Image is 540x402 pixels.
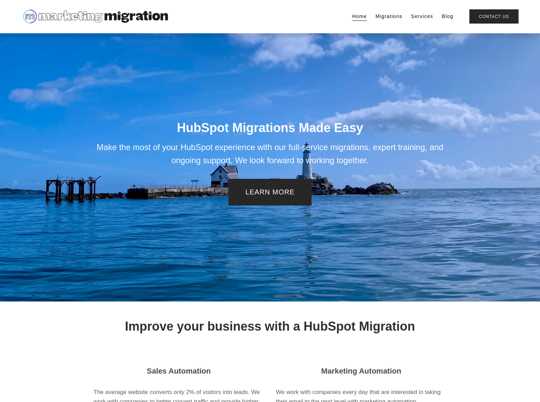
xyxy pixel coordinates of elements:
[469,9,518,24] a: Contact Us
[376,12,403,21] a: Migrations
[411,12,433,21] a: Services
[352,12,367,21] a: Home
[93,121,447,135] h1: HubSpot Migrations Made Easy
[321,367,401,375] strong: Marketing Automation
[93,141,447,167] p: Make the most of your HubSpot experience with our full-service migrations, expert training, and o...
[93,319,447,333] h1: Improve your business with a HubSpot Migration
[147,367,211,375] strong: Sales Automation
[228,179,312,206] a: LEARN MORE
[21,8,169,25] img: Marketing Migration
[442,12,453,21] a: Blog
